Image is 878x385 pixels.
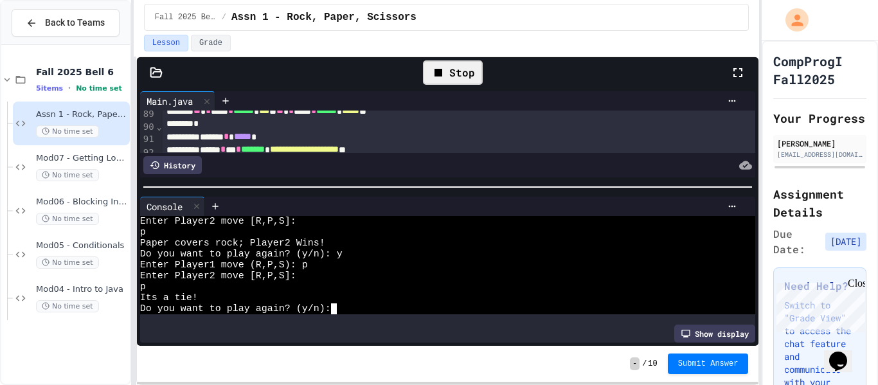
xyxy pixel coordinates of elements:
span: p [140,282,146,292]
span: Do you want to play again? (y/n): [140,303,331,314]
span: Assn 1 - Rock, Paper, Scissors [36,109,127,120]
div: Console [140,197,205,216]
span: Mod06 - Blocking Input [36,197,127,208]
span: Do you want to play again? (y/n): y [140,249,343,260]
div: [PERSON_NAME] [777,138,863,149]
span: Enter Player1 move (R,P,S): p [140,260,308,271]
div: 91 [140,133,156,146]
span: No time set [36,125,99,138]
span: Back to Teams [45,16,105,30]
span: / [642,359,647,369]
span: Enter Player2 move [R,P,S]: [140,271,296,282]
div: Console [140,200,189,213]
div: 92 [140,147,156,159]
div: Stop [423,60,483,85]
div: My Account [772,5,812,35]
div: [EMAIL_ADDRESS][DOMAIN_NAME] [777,150,863,159]
span: Mod04 - Intro to Java [36,284,127,295]
span: • [68,83,71,93]
h1: CompProgI Fall2025 [773,52,866,88]
span: No time set [36,213,99,225]
div: Chat with us now!Close [5,5,89,82]
div: Main.java [140,91,215,111]
div: 90 [140,121,156,134]
div: Show display [674,325,755,343]
span: [DATE] [825,233,866,251]
h2: Assignment Details [773,185,866,221]
div: Main.java [140,94,199,108]
span: No time set [76,84,122,93]
span: Due Date: [773,226,820,257]
button: Grade [191,35,231,51]
span: / [222,12,226,22]
span: No time set [36,256,99,269]
button: Back to Teams [12,9,120,37]
span: Fall 2025 Bell 6 [155,12,217,22]
button: Lesson [144,35,188,51]
span: No time set [36,300,99,312]
span: - [630,357,640,370]
span: 5 items [36,84,63,93]
span: 10 [648,359,657,369]
span: Its a tie! [140,292,198,303]
span: Paper covers rock; Player2 Wins! [140,238,325,249]
iframe: chat widget [824,334,865,372]
span: Mod05 - Conditionals [36,240,127,251]
button: Submit Answer [668,354,749,374]
h2: Your Progress [773,109,866,127]
span: Assn 1 - Rock, Paper, Scissors [231,10,417,25]
span: Submit Answer [678,359,739,369]
span: Fall 2025 Bell 6 [36,66,127,78]
span: Fold line [156,121,163,132]
span: No time set [36,169,99,181]
div: 89 [140,108,156,121]
div: History [143,156,202,174]
iframe: chat widget [771,278,865,332]
span: Enter Player2 move [R,P,S]: [140,216,296,227]
span: p [140,227,146,238]
span: Mod07 - Getting Loopy [36,153,127,164]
